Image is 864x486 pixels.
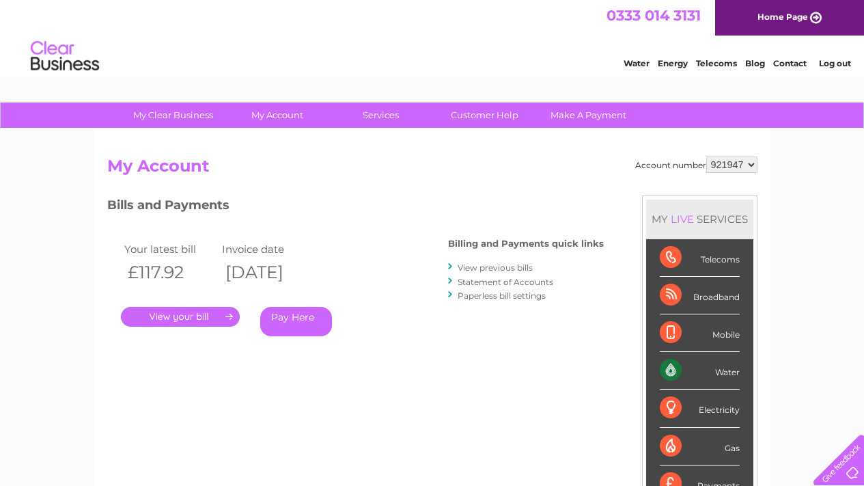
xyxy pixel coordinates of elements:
[660,314,740,352] div: Mobile
[219,240,317,258] td: Invoice date
[260,307,332,336] a: Pay Here
[221,103,333,128] a: My Account
[646,200,753,239] div: MY SERVICES
[117,103,229,128] a: My Clear Business
[660,277,740,314] div: Broadband
[428,103,541,128] a: Customer Help
[696,58,737,68] a: Telecoms
[658,58,688,68] a: Energy
[532,103,645,128] a: Make A Payment
[458,291,546,301] a: Paperless bill settings
[30,36,100,77] img: logo.png
[458,277,553,287] a: Statement of Accounts
[745,58,765,68] a: Blog
[219,258,317,286] th: [DATE]
[448,239,604,249] h4: Billing and Payments quick links
[458,262,533,273] a: View previous bills
[624,58,650,68] a: Water
[668,213,697,226] div: LIVE
[635,157,757,173] div: Account number
[121,258,219,286] th: £117.92
[324,103,437,128] a: Services
[819,58,851,68] a: Log out
[121,240,219,258] td: Your latest bill
[107,157,757,183] h2: My Account
[660,390,740,427] div: Electricity
[110,8,755,66] div: Clear Business is a trading name of Verastar Limited (registered in [GEOGRAPHIC_DATA] No. 3667643...
[773,58,807,68] a: Contact
[107,195,604,219] h3: Bills and Payments
[660,239,740,277] div: Telecoms
[660,428,740,465] div: Gas
[121,307,240,327] a: .
[660,352,740,390] div: Water
[607,7,701,24] a: 0333 014 3131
